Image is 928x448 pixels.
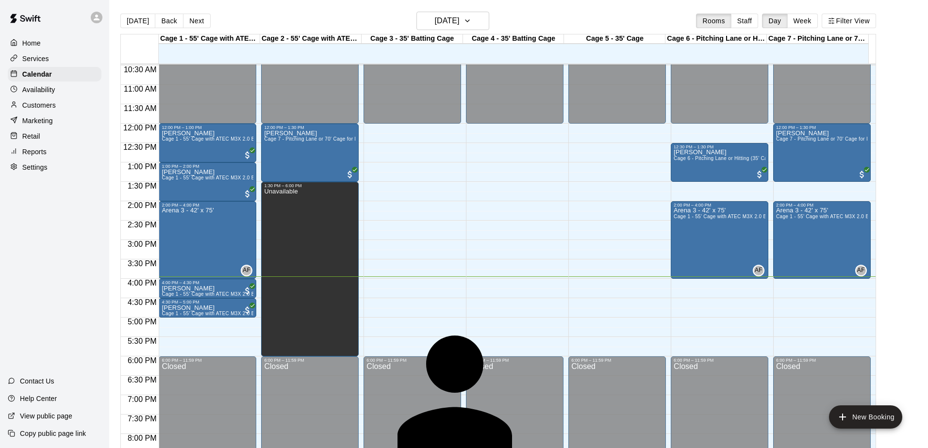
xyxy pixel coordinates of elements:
[822,14,876,28] button: Filter View
[121,143,159,151] span: 12:30 PM
[162,136,352,142] span: Cage 1 - 55' Cage with ATEC M3X 2.0 Baseball Pitching Machine with Auto Feeder
[859,265,867,276] span: Angie Finch
[762,14,787,28] button: Day
[159,124,256,162] div: 12:00 PM – 1:00 PM: Jon Zeimet
[696,14,731,28] button: Rooms
[162,291,352,297] span: Cage 1 - 55' Cage with ATEC M3X 2.0 Baseball Pitching Machine with Auto Feeder
[22,116,53,126] p: Marketing
[125,318,159,326] span: 5:00 PM
[264,183,356,188] div: 1:30 PM – 6:00 PM
[162,358,253,363] div: 6:00 PM – 11:59 PM
[162,125,253,130] div: 12:00 PM – 1:00 PM
[125,434,159,442] span: 8:00 PM
[345,170,355,179] span: All customers have paid
[162,164,253,169] div: 1:00 PM – 2:00 PM
[22,85,55,95] p: Availability
[22,38,41,48] p: Home
[125,240,159,248] span: 3:00 PM
[671,201,768,279] div: 2:00 PM – 4:00 PM: Arena 3 - 42' x 75'
[125,182,159,190] span: 1:30 PM
[20,394,57,403] p: Help Center
[243,150,252,160] span: All customers have paid
[162,311,352,316] span: Cage 1 - 55' Cage with ATEC M3X 2.0 Baseball Pitching Machine with Auto Feeder
[463,34,564,44] div: Cage 4 - 35' Batting Cage
[125,337,159,345] span: 5:30 PM
[773,124,871,182] div: 12:00 PM – 1:30 PM: Cage 7 - Pitching Lane or 70' Cage for live at-bats
[767,34,868,44] div: Cage 7 - Pitching Lane or 70' Cage for live at-bats
[22,100,56,110] p: Customers
[260,34,362,44] div: Cage 2 - 55' Cage with ATEC M3X 2.0 Baseball Pitching Machine
[787,14,818,28] button: Week
[757,265,764,276] span: Angie Finch
[776,203,868,208] div: 2:00 PM – 4:00 PM
[241,265,252,276] div: Angie Finch
[434,14,459,28] h6: [DATE]
[125,395,159,403] span: 7:00 PM
[22,162,48,172] p: Settings
[264,136,380,142] span: Cage 7 - Pitching Lane or 70' Cage for live at-bats
[243,286,252,296] span: All customers have paid
[776,136,892,142] span: Cage 7 - Pitching Lane or 70' Cage for live at-bats
[120,14,155,28] button: [DATE]
[731,14,759,28] button: Staff
[20,376,54,386] p: Contact Us
[857,170,867,179] span: All customers have paid
[125,221,159,229] span: 2:30 PM
[20,429,86,438] p: Copy public page link
[125,298,159,306] span: 4:30 PM
[159,34,260,44] div: Cage 1 - 55' Cage with ATEC M3X 2.0 Baseball Pitching Machine
[564,34,665,44] div: Cage 5 - 35' Cage
[125,279,159,287] span: 4:00 PM
[261,182,359,356] div: 1:30 PM – 6:00 PM: Unavailable
[264,125,356,130] div: 12:00 PM – 1:30 PM
[125,415,159,423] span: 7:30 PM
[125,376,159,384] span: 6:30 PM
[776,125,868,130] div: 12:00 PM – 1:30 PM
[183,14,210,28] button: Next
[121,85,159,93] span: 11:00 AM
[125,162,159,171] span: 1:00 PM
[159,298,256,318] div: 4:30 PM – 5:00 PM: Sara Di Ruscio
[159,279,256,298] div: 4:00 PM – 4:30 PM: Sara Di Ruscio
[245,265,252,276] span: Angie Finch
[243,305,252,315] span: All customers have paid
[674,358,765,363] div: 6:00 PM – 11:59 PM
[753,265,764,276] div: Angie Finch
[665,34,767,44] div: Cage 6 - Pitching Lane or Hitting (35' Cage)
[22,54,49,64] p: Services
[773,201,871,279] div: 2:00 PM – 4:00 PM: Arena 3 - 42' x 75'
[162,203,253,208] div: 2:00 PM – 4:00 PM
[22,69,52,79] p: Calendar
[121,65,159,74] span: 10:30 AM
[776,358,868,363] div: 6:00 PM – 11:59 PM
[155,14,183,28] button: Back
[362,34,463,44] div: Cage 3 - 35' Batting Cage
[125,259,159,268] span: 3:30 PM
[855,265,867,276] div: Angie Finch
[755,170,764,179] span: All customers have paid
[162,280,253,285] div: 4:00 PM – 4:30 PM
[829,405,902,429] button: add
[162,175,352,180] span: Cage 1 - 55' Cage with ATEC M3X 2.0 Baseball Pitching Machine with Auto Feeder
[755,266,762,275] span: AF
[125,201,159,209] span: 2:00 PM
[22,147,47,157] p: Reports
[243,189,252,199] span: All customers have paid
[674,144,765,149] div: 12:30 PM – 1:30 PM
[125,356,159,365] span: 6:00 PM
[20,411,72,421] p: View public page
[162,300,253,304] div: 4:30 PM – 5:00 PM
[261,124,359,182] div: 12:00 PM – 1:30 PM: Cage 7 - Pitching Lane or 70' Cage for live at-bats
[571,358,663,363] div: 6:00 PM – 11:59 PM
[121,104,159,112] span: 11:30 AM
[121,124,159,132] span: 12:00 PM
[671,143,768,182] div: 12:30 PM – 1:30 PM: Dylan Langston
[22,131,40,141] p: Retail
[264,358,356,363] div: 6:00 PM – 11:59 PM
[159,162,256,201] div: 1:00 PM – 2:00 PM: Jon Zeimet
[674,203,765,208] div: 2:00 PM – 4:00 PM
[674,156,775,161] span: Cage 6 - Pitching Lane or Hitting (35' Cage)
[857,266,865,275] span: AF
[159,201,256,279] div: 2:00 PM – 4:00 PM: Arena 3 - 42' x 75'
[243,266,250,275] span: AF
